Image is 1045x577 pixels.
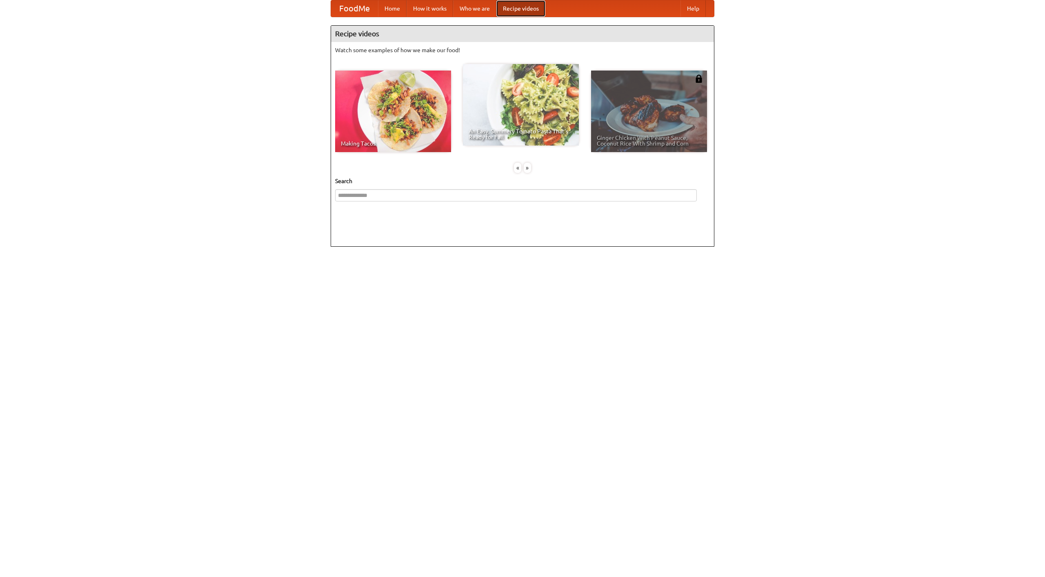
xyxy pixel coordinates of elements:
div: « [514,163,521,173]
a: Help [680,0,706,17]
a: Who we are [453,0,496,17]
a: Making Tacos [335,71,451,152]
div: » [524,163,531,173]
a: An Easy, Summery Tomato Pasta That's Ready for Fall [463,64,579,146]
a: How it works [407,0,453,17]
h5: Search [335,177,710,185]
span: Making Tacos [341,141,445,146]
a: Recipe videos [496,0,545,17]
span: An Easy, Summery Tomato Pasta That's Ready for Fall [469,128,573,140]
a: Home [378,0,407,17]
img: 483408.png [695,75,703,83]
a: FoodMe [331,0,378,17]
p: Watch some examples of how we make our food! [335,46,710,54]
h4: Recipe videos [331,26,714,42]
